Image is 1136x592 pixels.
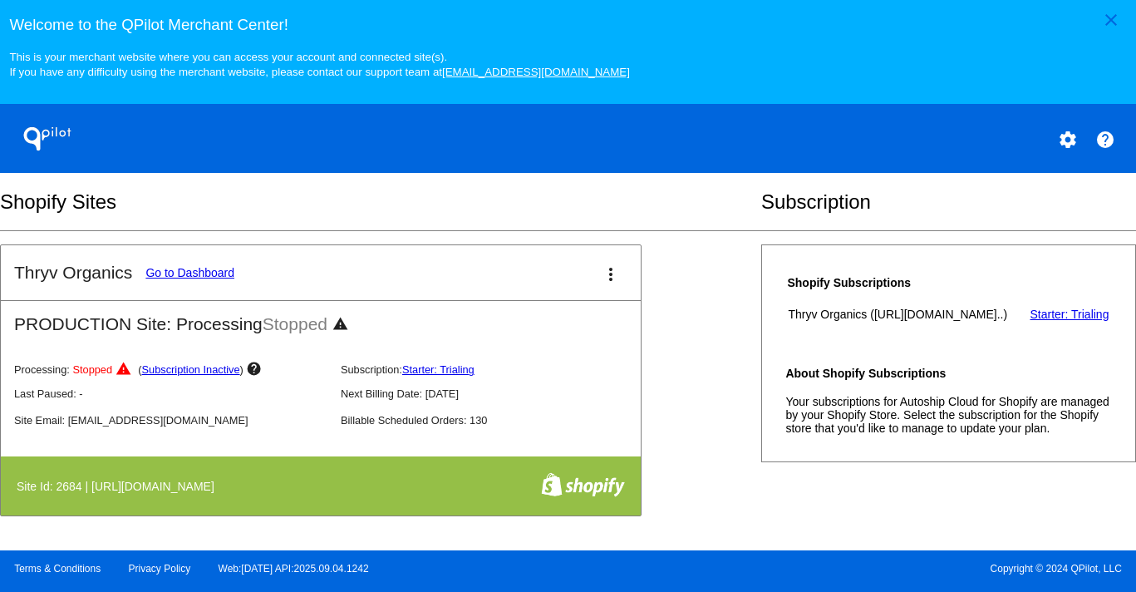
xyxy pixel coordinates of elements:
mat-icon: warning [332,316,352,336]
h3: Welcome to the QPilot Merchant Center! [9,16,1126,34]
span: Copyright © 2024 QPilot, LLC [583,563,1122,575]
a: Privacy Policy [129,563,191,575]
h2: PRODUCTION Site: Processing [1,301,641,335]
p: Site Email: [EMAIL_ADDRESS][DOMAIN_NAME] [14,414,327,427]
a: Subscription Inactive [142,363,240,376]
span: Stopped [263,314,327,333]
img: f8a94bdc-cb89-4d40-bdcd-a0261eff8977 [541,472,625,497]
a: [EMAIL_ADDRESS][DOMAIN_NAME] [442,66,630,78]
a: Terms & Conditions [14,563,101,575]
p: Processing: [14,361,327,381]
small: This is your merchant website where you can access your account and connected site(s). If you hav... [9,51,629,78]
h1: QPilot [14,122,81,155]
mat-icon: help [1095,130,1115,150]
mat-icon: close [1101,10,1121,30]
span: ( ) [138,363,243,376]
h4: About Shopify Subscriptions [785,367,1111,380]
a: Starter: Trialing [1030,308,1109,321]
th: Thryv Organics ([URL][DOMAIN_NAME]..) [787,307,1022,322]
p: Last Paused: - [14,387,327,400]
span: Stopped [72,363,112,376]
p: Billable Scheduled Orders: 130 [341,414,654,427]
mat-icon: settings [1058,130,1078,150]
a: Go to Dashboard [145,266,234,279]
h4: Site Id: 2684 | [URL][DOMAIN_NAME] [17,480,223,493]
mat-icon: help [246,361,266,381]
a: Web:[DATE] API:2025.09.04.1242 [219,563,369,575]
h2: Subscription [761,190,1136,214]
p: Your subscriptions for Autoship Cloud for Shopify are managed by your Shopify Store. Select the s... [785,395,1111,435]
p: Subscription: [341,363,654,376]
mat-icon: more_vert [601,264,621,284]
mat-icon: warning [116,361,135,381]
a: Starter: Trialing [402,363,475,376]
p: Next Billing Date: [DATE] [341,387,654,400]
h2: Thryv Organics [14,263,132,283]
h4: Shopify Subscriptions [787,276,1022,289]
